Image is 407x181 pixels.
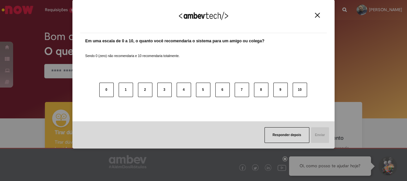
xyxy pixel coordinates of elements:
[313,12,322,18] button: Close
[179,12,228,20] img: Logo Ambevtech
[85,38,264,44] label: Em uma escala de 0 a 10, o quanto você recomendaria o sistema para um amigo ou colega?
[157,83,172,97] button: 3
[85,46,180,58] label: Sendo 0 (zero) não recomendaria e 10 recomendaria totalmente.
[254,83,268,97] button: 8
[196,83,210,97] button: 5
[235,83,249,97] button: 7
[138,83,152,97] button: 2
[264,127,309,143] button: Responder depois
[119,83,133,97] button: 1
[177,83,191,97] button: 4
[273,83,288,97] button: 9
[215,83,230,97] button: 6
[99,83,114,97] button: 0
[293,83,307,97] button: 10
[315,13,320,18] img: Close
